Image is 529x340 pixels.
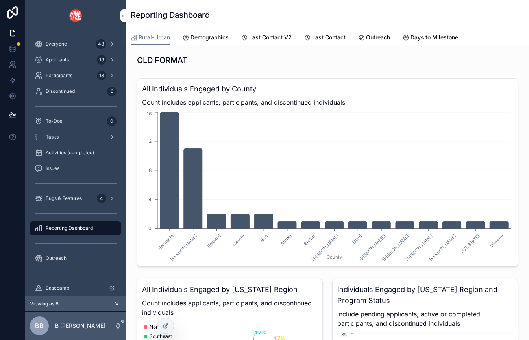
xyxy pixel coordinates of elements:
[142,98,513,107] span: Count includes applicants, participants, and discontinued individuals
[142,83,513,94] h3: All Individuals Engaged by County
[149,167,152,173] tspan: 8
[241,30,292,46] a: Last Contact V2
[489,233,505,248] text: Winona
[191,33,229,41] span: Demographics
[206,233,222,249] text: Beltrami
[46,41,67,47] span: Everyone
[25,31,126,296] div: scrollable content
[150,324,173,330] span: Northwest
[303,233,316,246] text: Brown
[142,110,513,261] div: chart
[231,233,246,247] text: Dakota
[341,332,347,338] tspan: 35
[428,233,457,262] text: [PERSON_NAME]
[337,284,513,306] h3: Individuals Engaged by [US_STATE] Region and Program Status
[30,68,121,83] a: Participants18
[30,37,121,51] a: Everyone43
[170,233,199,262] text: [PERSON_NAME]
[46,88,75,94] span: Discontinued
[366,33,390,41] span: Outreach
[147,138,152,144] tspan: 12
[107,116,117,126] div: 0
[131,9,210,20] h1: Reporting Dashboard
[304,30,346,46] a: Last Contact
[30,191,121,205] a: Bugs & Features4
[358,233,387,262] text: [PERSON_NAME]
[46,195,82,201] span: Bugs & Features
[46,57,69,63] span: Applicants
[351,233,363,245] text: Isanti
[97,55,106,65] div: 19
[337,309,513,328] span: Include pending applicants, active or completed participants, and discontinued individuals
[148,225,152,231] tspan: 0
[30,281,121,295] a: Basecamp
[254,329,266,335] tspan: 4.7%
[97,194,106,203] div: 4
[139,33,170,41] span: Rural-Urban
[97,71,106,80] div: 18
[157,233,175,251] text: Hennepin
[30,130,121,144] a: Tasks
[358,30,390,46] a: Outreach
[30,53,121,67] a: Applicants19
[460,233,481,254] text: [US_STATE]
[46,134,59,140] span: Tasks
[46,225,93,231] span: Reporting Dashboard
[46,285,69,291] span: Basecamp
[96,39,106,49] div: 43
[312,33,346,41] span: Last Contact
[46,165,59,172] span: Issues
[30,114,121,128] a: To-Dos0
[30,161,121,176] a: Issues
[311,233,340,262] text: [PERSON_NAME]
[46,255,67,261] span: Outreach
[405,233,434,262] text: [PERSON_NAME]
[30,84,121,98] a: Discontinued6
[55,322,105,330] p: B [PERSON_NAME]
[249,33,292,41] span: Last Contact V2
[46,118,62,124] span: To-Dos
[279,233,292,246] text: Anoka
[142,284,318,295] h3: All Individuals Engaged by [US_STATE] Region
[107,87,117,96] div: 6
[30,146,121,160] a: Activities (completed)
[150,333,172,340] span: Southeast
[183,30,229,46] a: Demographics
[148,196,152,202] tspan: 4
[259,233,269,243] text: Rice
[147,111,152,116] tspan: 16
[46,72,72,79] span: Participants
[69,9,82,22] img: App logo
[411,33,458,41] span: Days to Milestone
[327,254,342,260] tspan: County
[46,150,94,156] span: Activities (completed)
[142,298,318,317] span: Count includes applicants, participants, and discontinued individuals
[30,251,121,265] a: Outreach
[35,321,44,331] span: BB
[137,55,187,66] h1: OLD FORMAT
[30,301,59,307] span: Viewing as B
[131,30,170,45] a: Rural-Urban
[30,221,121,235] a: Reporting Dashboard
[403,30,458,46] a: Days to Milestone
